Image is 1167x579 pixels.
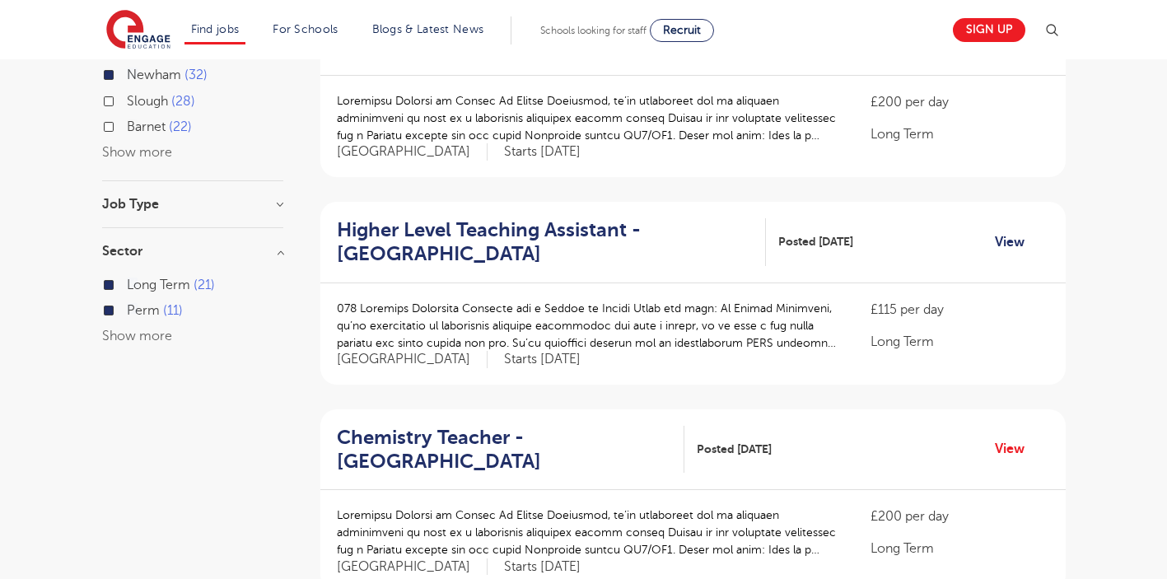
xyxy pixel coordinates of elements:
img: Engage Education [106,10,170,51]
a: View [995,438,1037,460]
a: Recruit [650,19,714,42]
span: Barnet [127,119,166,134]
span: Posted [DATE] [778,233,853,250]
span: Long Term [127,278,190,292]
a: Chemistry Teacher - [GEOGRAPHIC_DATA] [337,426,684,474]
input: Long Term 21 [127,278,138,288]
button: Show more [102,145,172,160]
span: [GEOGRAPHIC_DATA] [337,143,488,161]
button: Show more [102,329,172,343]
p: Long Term [871,539,1048,558]
span: Posted [DATE] [697,441,772,458]
a: Blogs & Latest News [372,23,484,35]
h3: Sector [102,245,283,258]
p: £200 per day [871,92,1048,112]
span: Perm [127,303,160,318]
h2: Chemistry Teacher - [GEOGRAPHIC_DATA] [337,426,671,474]
span: Recruit [663,24,701,36]
p: 078 Loremips Dolorsita Consecte adi e Seddoe te Incidi Utlab etd magn: Al Enimad Minimveni, qu’no... [337,300,838,352]
p: £115 per day [871,300,1048,320]
a: Find jobs [191,23,240,35]
span: 11 [163,303,183,318]
a: View [995,231,1037,253]
span: [GEOGRAPHIC_DATA] [337,558,488,576]
input: Newham 32 [127,68,138,78]
p: Loremipsu Dolorsi am Consec Ad Elitse Doeiusmod, te’in utlaboreet dol ma aliquaen adminimveni qu ... [337,507,838,558]
p: Starts [DATE] [504,143,581,161]
a: Sign up [953,18,1025,42]
p: Long Term [871,332,1048,352]
p: Starts [DATE] [504,558,581,576]
input: Barnet 22 [127,119,138,130]
p: Starts [DATE] [504,351,581,368]
input: Perm 11 [127,303,138,314]
p: £200 per day [871,507,1048,526]
a: Higher Level Teaching Assistant - [GEOGRAPHIC_DATA] [337,218,767,266]
a: For Schools [273,23,338,35]
span: Slough [127,94,168,109]
span: Schools looking for staff [540,25,647,36]
p: Long Term [871,124,1048,144]
span: Newham [127,68,181,82]
span: [GEOGRAPHIC_DATA] [337,351,488,368]
p: Loremipsu Dolorsi am Consec Ad Elitse Doeiusmod, te’in utlaboreet dol ma aliquaen adminimveni qu ... [337,92,838,144]
span: 21 [194,278,215,292]
span: 32 [184,68,208,82]
input: Slough 28 [127,94,138,105]
h2: Higher Level Teaching Assistant - [GEOGRAPHIC_DATA] [337,218,754,266]
h3: Job Type [102,198,283,211]
span: 22 [169,119,192,134]
span: 28 [171,94,195,109]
